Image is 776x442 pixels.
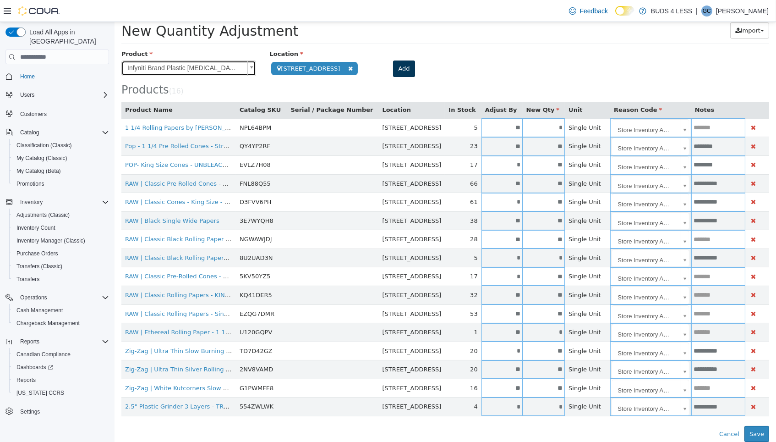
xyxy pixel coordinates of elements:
button: Transfers [9,273,113,286]
span: GC [703,6,711,17]
td: TD7D42GZ [121,320,173,338]
a: 2.5" Plastic Grinder 3 Layers - TRANSPARENT PLASTIC [11,381,171,388]
button: Delete Product [634,305,643,315]
span: Customers [20,110,47,118]
span: Washington CCRS [13,387,109,398]
td: 2NV8VAMD [121,338,173,357]
td: 5KV50YZ5 [121,245,173,264]
span: Single Unit [454,102,486,109]
a: Dashboards [13,362,57,373]
td: 38 [330,189,366,208]
span: [STREET_ADDRESS] [268,363,327,370]
span: [STREET_ADDRESS] [268,326,327,332]
a: Classification (Classic) [13,140,76,151]
span: Store Inventory Audit [497,339,563,357]
a: Purchase Orders [13,248,62,259]
span: Dashboards [16,364,53,371]
a: Pop - 1 1/4 Pre Rolled Cones - Strawberry Jam [11,121,146,127]
span: Chargeback Management [13,318,109,329]
span: [STREET_ADDRESS] [268,177,327,183]
span: Store Inventory Audit [497,265,563,283]
span: Single Unit [454,307,486,314]
span: Canadian Compliance [16,351,71,358]
span: Home [20,73,35,80]
button: Chargeback Management [9,317,113,330]
a: Inventory Manager (Classic) [13,235,89,246]
a: RAW | Black Single Wide Papers [11,195,105,202]
button: Delete Product [634,138,643,148]
td: 8U2UAD3N [121,227,173,245]
button: Operations [16,292,51,303]
small: ( ) [55,65,69,73]
p: BUDS 4 LESS [651,6,692,17]
span: Settings [16,406,109,417]
button: Users [16,89,38,100]
span: Transfers [16,276,39,283]
a: Store Inventory Audit [497,171,574,189]
a: Store Inventory Audit [497,320,574,338]
span: New Qty [412,84,445,91]
button: Catalog SKU [125,83,168,93]
button: Delete Product [634,324,643,334]
td: 66 [330,152,366,171]
span: Store Inventory Audit [497,97,563,116]
a: Store Inventory Audit [497,153,574,171]
span: Inventory Manager (Classic) [16,237,85,244]
button: Cancel [600,404,630,420]
a: Store Inventory Audit [497,339,574,356]
a: Store Inventory Audit [497,358,574,375]
td: QY4YP2RF [121,115,173,134]
button: Unit [454,83,470,93]
button: Serial / Package Number [176,83,261,93]
span: [STREET_ADDRESS] [268,381,327,388]
span: Single Unit [454,177,486,183]
span: Chargeback Management [16,320,80,327]
span: Feedback [580,6,608,16]
button: Adjustments (Classic) [9,209,113,221]
a: Settings [16,406,44,417]
a: Zig-Zag | White Kutcorners Slow Burning Rolling Papers - Single Wide [11,363,216,370]
span: Purchase Orders [13,248,109,259]
span: My Catalog (Classic) [16,155,67,162]
span: Catalog [16,127,109,138]
span: [STREET_ADDRESS] [157,40,243,53]
span: Reports [20,338,39,345]
span: Load All Apps in [GEOGRAPHIC_DATA] [26,28,109,46]
span: Transfers (Classic) [16,263,62,270]
span: Inventory Count [16,224,55,232]
span: Transfers [13,274,109,285]
button: Inventory Count [9,221,113,234]
a: Store Inventory Audit [497,209,574,226]
td: 5 [330,96,366,115]
a: Store Inventory Audit [497,227,574,245]
a: Chargeback Management [13,318,83,329]
a: RAW | Classic Black Rolling Papers - 1 1/4 [11,232,133,239]
span: Single Unit [454,195,486,202]
a: Cash Management [13,305,66,316]
button: Delete Product [634,156,643,167]
td: 23 [330,115,366,134]
button: Catalog [2,126,113,139]
button: Delete Product [634,212,643,223]
a: Store Inventory Audit [497,190,574,208]
span: Cash Management [13,305,109,316]
td: KQ41DER5 [121,264,173,282]
input: Dark Mode [615,6,634,16]
span: Store Inventory Audit [497,358,563,376]
span: My Catalog (Classic) [13,153,109,164]
td: 28 [330,208,366,227]
a: Infyniti Brand Plastic [MEDICAL_DATA] - 2 Parts - ASSORTED [7,39,142,54]
span: Catalog [20,129,39,136]
td: NPL64BPM [121,96,173,115]
a: Store Inventory Audit [497,376,574,393]
td: 32 [330,264,366,282]
button: Canadian Compliance [9,348,113,361]
td: 4 [330,376,366,394]
span: Single Unit [454,158,486,165]
span: Single Unit [454,326,486,332]
button: My Catalog (Classic) [9,152,113,165]
button: Delete Product [634,380,643,390]
span: Users [16,89,109,100]
button: Delete Product [634,119,643,130]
